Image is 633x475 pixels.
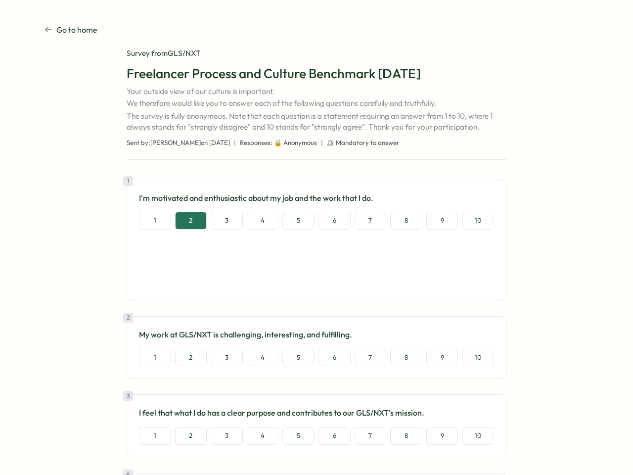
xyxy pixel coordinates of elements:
button: 9 [426,212,458,230]
div: 2 [123,313,133,323]
button: 10 [462,212,494,230]
p: I'm motivated and enthusiastic about my job and the work that I do. [139,192,494,204]
button: 10 [462,349,494,367]
button: 3 [211,212,243,230]
button: 1 [139,427,171,445]
div: Survey from GLS/NXT [127,48,506,59]
button: 3 [211,349,243,367]
span: Sent by: [PERSON_NAME] on [DATE] [127,139,230,147]
a: Go to home [45,24,97,36]
button: 4 [247,212,279,230]
span: | [234,139,236,147]
p: Your outside view of our culture is important. We therefore would like you to answer each of the ... [127,86,506,133]
button: 8 [390,427,422,445]
h1: Freelancer Process and Culture Benchmark [DATE] [127,65,506,82]
button: 6 [318,212,351,230]
button: 8 [390,349,422,367]
button: 6 [318,349,351,367]
button: 2 [175,212,207,230]
button: 5 [282,427,315,445]
button: 4 [247,427,279,445]
button: 1 [139,349,171,367]
p: My work at GLS/NXT is challenging, interesting, and fulfilling. [139,329,494,341]
button: 5 [282,212,315,230]
div: 1 [123,176,133,186]
button: 8 [390,212,422,230]
button: 6 [318,427,351,445]
button: 7 [355,427,387,445]
p: I feel that what I do has a clear purpose and contributes to our GLS/NXT's mission. [139,407,494,419]
div: 3 [123,391,133,401]
button: 4 [247,349,279,367]
button: 3 [211,427,243,445]
button: 7 [355,212,387,230]
button: 1 [139,212,171,230]
button: 5 [282,349,315,367]
button: 9 [426,349,458,367]
button: 7 [355,349,387,367]
button: 2 [175,349,207,367]
p: Go to home [56,24,97,36]
span: Responses: 🔒 Anonymous [240,139,317,147]
button: 10 [462,427,494,445]
button: 2 [175,427,207,445]
span: Mandatory to answer [336,139,400,147]
span: | [321,139,323,147]
button: 9 [426,427,458,445]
